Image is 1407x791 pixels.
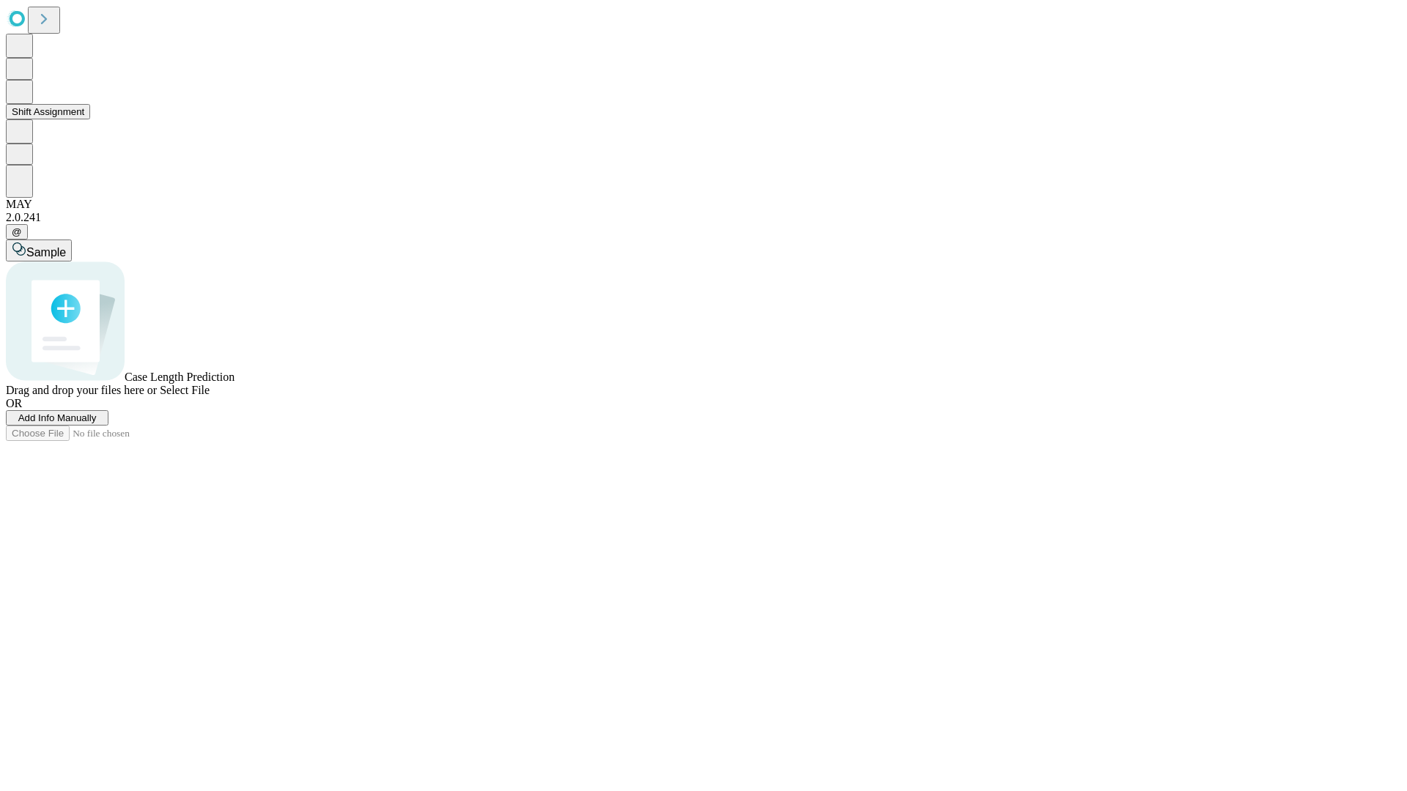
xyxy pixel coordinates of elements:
[6,198,1401,211] div: MAY
[125,371,234,383] span: Case Length Prediction
[6,239,72,261] button: Sample
[6,384,157,396] span: Drag and drop your files here or
[26,246,66,259] span: Sample
[6,410,108,426] button: Add Info Manually
[160,384,210,396] span: Select File
[6,211,1401,224] div: 2.0.241
[6,397,22,409] span: OR
[6,224,28,239] button: @
[18,412,97,423] span: Add Info Manually
[12,226,22,237] span: @
[6,104,90,119] button: Shift Assignment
